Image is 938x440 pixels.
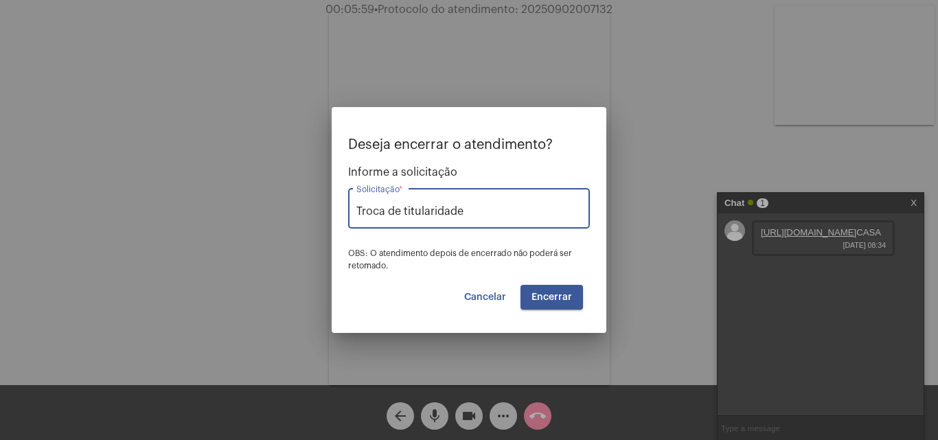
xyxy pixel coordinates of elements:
span: Informe a solicitação [348,166,590,178]
span: Encerrar [531,292,572,302]
span: OBS: O atendimento depois de encerrado não poderá ser retomado. [348,249,572,270]
input: Buscar solicitação [356,205,582,218]
button: Cancelar [453,285,517,310]
span: Cancelar [464,292,506,302]
button: Encerrar [521,285,583,310]
p: Deseja encerrar o atendimento? [348,137,590,152]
